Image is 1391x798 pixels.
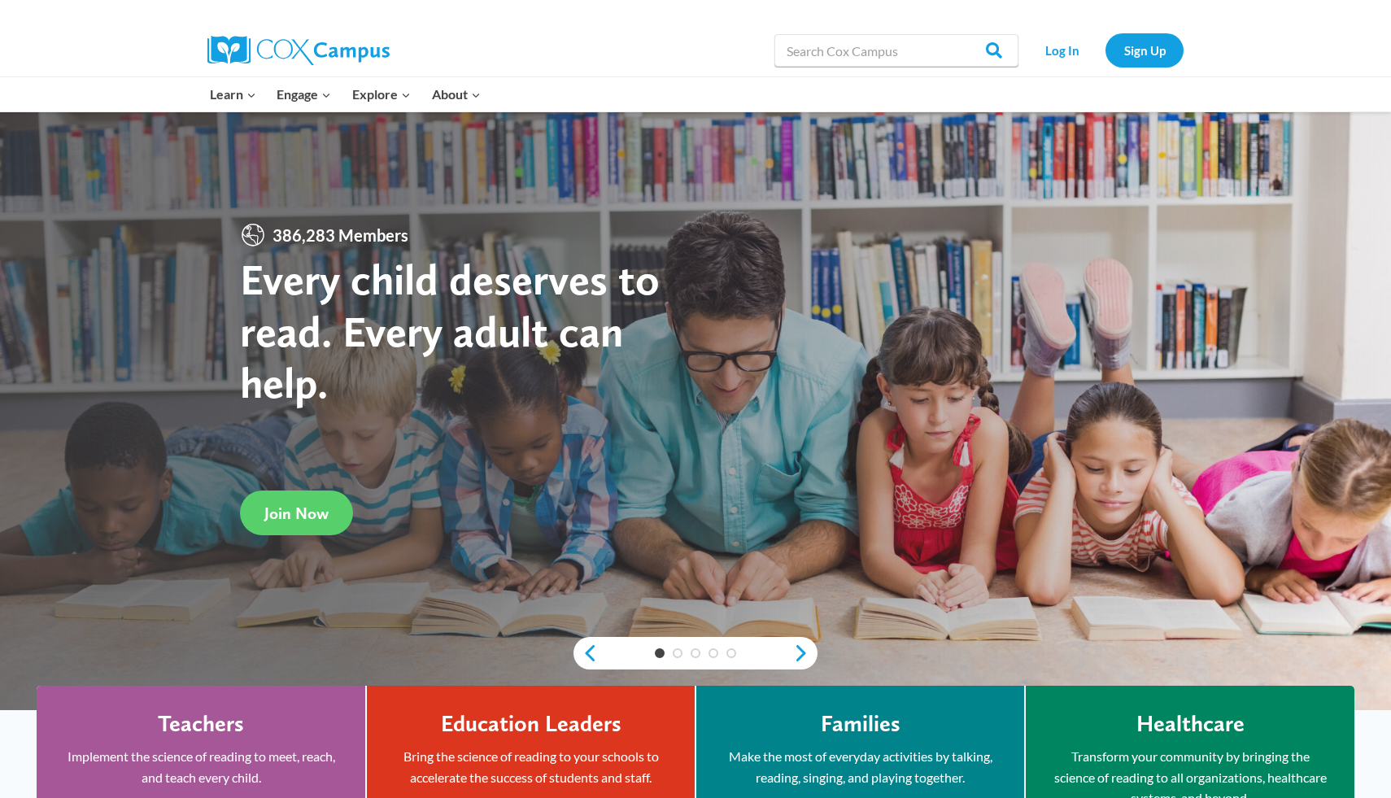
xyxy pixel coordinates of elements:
[277,84,331,105] span: Engage
[774,34,1018,67] input: Search Cox Campus
[441,710,621,738] h4: Education Leaders
[691,648,700,658] a: 3
[210,84,256,105] span: Learn
[391,746,670,787] p: Bring the science of reading to your schools to accelerate the success of students and staff.
[240,253,660,408] strong: Every child deserves to read. Every adult can help.
[655,648,665,658] a: 1
[573,643,598,663] a: previous
[266,222,415,248] span: 386,283 Members
[1027,33,1184,67] nav: Secondary Navigation
[793,643,818,663] a: next
[1027,33,1097,67] a: Log In
[821,710,900,738] h4: Families
[721,746,1000,787] p: Make the most of everyday activities by talking, reading, singing, and playing together.
[673,648,682,658] a: 2
[1105,33,1184,67] a: Sign Up
[199,77,491,111] nav: Primary Navigation
[158,710,244,738] h4: Teachers
[573,637,818,669] div: content slider buttons
[352,84,411,105] span: Explore
[709,648,718,658] a: 4
[1136,710,1245,738] h4: Healthcare
[264,504,329,523] span: Join Now
[61,746,341,787] p: Implement the science of reading to meet, reach, and teach every child.
[207,36,390,65] img: Cox Campus
[726,648,736,658] a: 5
[240,491,353,535] a: Join Now
[432,84,481,105] span: About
